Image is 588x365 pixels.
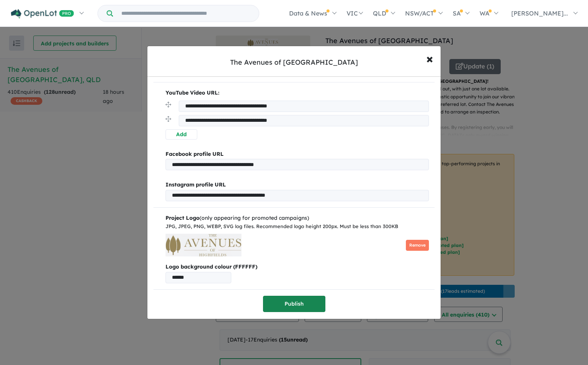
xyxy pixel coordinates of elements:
img: The%20Avenues%20of%20Highfields%20-%20Highfields%20Logo.jpg [166,234,241,256]
span: × [426,50,433,67]
b: Logo background colour (FFFFFF) [166,262,429,272]
b: Instagram profile URL [166,181,226,188]
div: The Avenues of [GEOGRAPHIC_DATA] [230,57,358,67]
span: [PERSON_NAME]... [511,9,568,17]
div: (only appearing for promoted campaigns) [166,214,429,223]
button: Publish [263,296,325,312]
img: drag.svg [166,116,171,122]
div: JPG, JPEG, PNG, WEBP, SVG log files. Recommended logo height 200px. Must be less than 300KB [166,222,429,231]
p: YouTube Video URL: [166,89,429,98]
button: Add [166,129,197,140]
button: Remove [406,240,429,251]
b: Facebook profile URL [166,151,224,157]
img: drag.svg [166,102,171,107]
input: Try estate name, suburb, builder or developer [115,5,257,22]
img: Openlot PRO Logo White [11,9,74,19]
b: Project Logo [166,214,200,221]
